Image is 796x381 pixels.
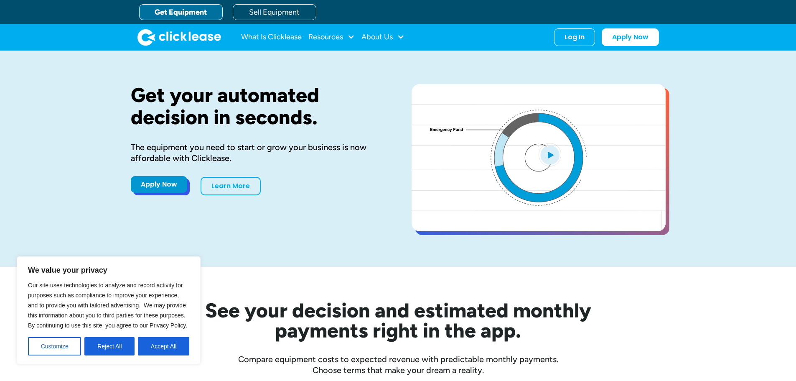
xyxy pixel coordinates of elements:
[602,28,659,46] a: Apply Now
[28,265,189,275] p: We value your privacy
[131,176,187,193] a: Apply Now
[131,142,385,164] div: The equipment you need to start or grow your business is now affordable with Clicklease.
[137,29,221,46] img: Clicklease logo
[412,84,666,231] a: open lightbox
[565,33,585,41] div: Log In
[131,84,385,128] h1: Get your automated decision in seconds.
[28,337,81,355] button: Customize
[308,29,355,46] div: Resources
[84,337,135,355] button: Reject All
[138,337,189,355] button: Accept All
[201,177,261,195] a: Learn More
[164,300,632,340] h2: See your decision and estimated monthly payments right in the app.
[137,29,221,46] a: home
[361,29,404,46] div: About Us
[233,4,316,20] a: Sell Equipment
[539,143,561,166] img: Blue play button logo on a light blue circular background
[139,4,223,20] a: Get Equipment
[28,282,187,329] span: Our site uses technologies to analyze and record activity for purposes such as compliance to impr...
[17,256,201,364] div: We value your privacy
[131,354,666,376] div: Compare equipment costs to expected revenue with predictable monthly payments. Choose terms that ...
[241,29,302,46] a: What Is Clicklease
